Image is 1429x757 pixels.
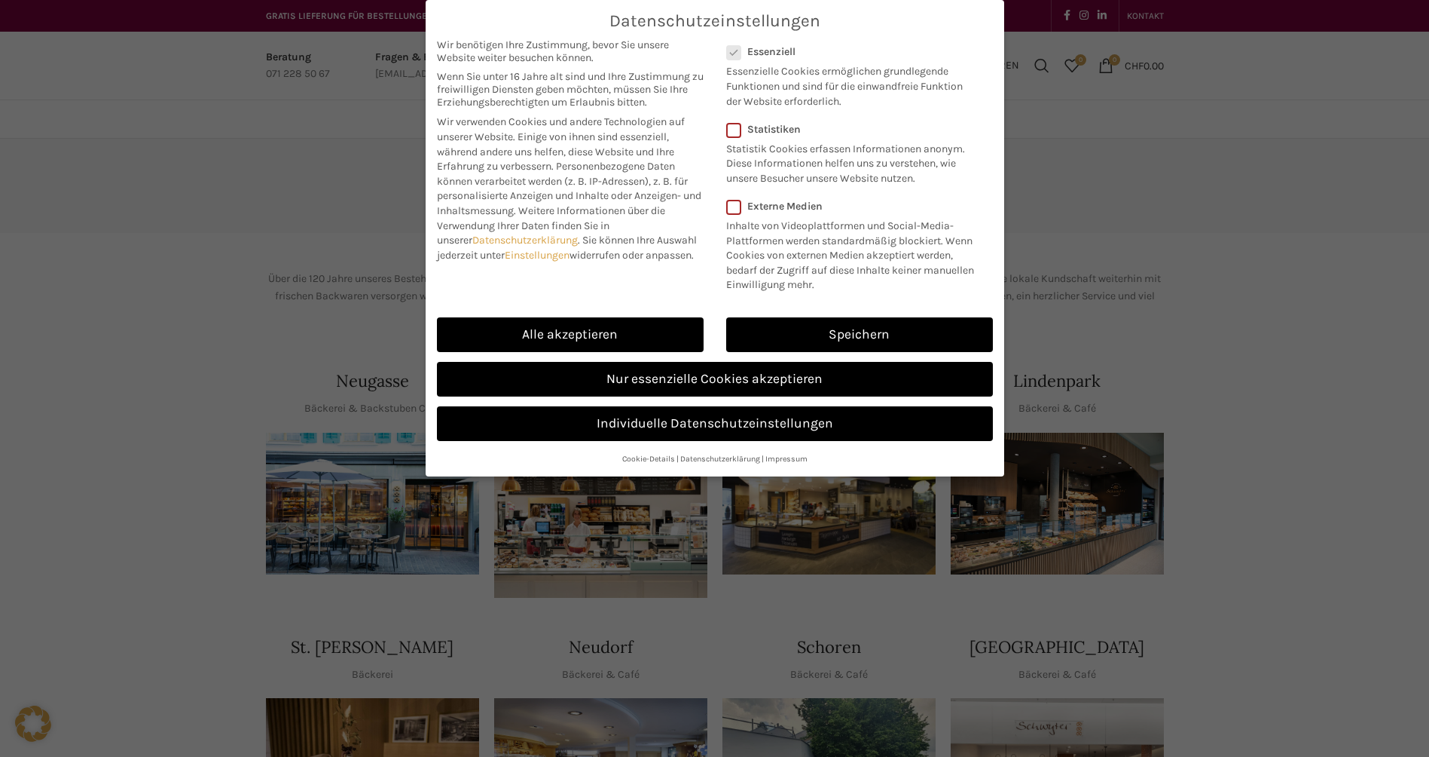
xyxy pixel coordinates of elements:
[472,234,578,247] a: Datenschutzerklärung
[726,136,973,186] p: Statistik Cookies erfassen Informationen anonym. Diese Informationen helfen uns zu verstehen, wie...
[437,70,704,109] span: Wenn Sie unter 16 Jahre alt sind und Ihre Zustimmung zu freiwilligen Diensten geben möchten, müss...
[437,406,993,441] a: Individuelle Datenschutzeinstellungen
[437,38,704,64] span: Wir benötigen Ihre Zustimmung, bevor Sie unsere Website weiter besuchen können.
[437,160,701,217] span: Personenbezogene Daten können verarbeitet werden (z. B. IP-Adressen), z. B. für personalisierte A...
[726,317,993,352] a: Speichern
[437,362,993,397] a: Nur essenzielle Cookies akzeptieren
[726,123,973,136] label: Statistiken
[609,11,820,31] span: Datenschutzeinstellungen
[437,317,704,352] a: Alle akzeptieren
[726,200,983,213] label: Externe Medien
[505,249,569,262] a: Einstellungen
[680,454,760,464] a: Datenschutzerklärung
[726,45,973,58] label: Essenziell
[437,234,697,262] span: Sie können Ihre Auswahl jederzeit unter widerrufen oder anpassen.
[622,454,675,464] a: Cookie-Details
[765,454,808,464] a: Impressum
[437,204,665,247] span: Weitere Informationen über die Verwendung Ihrer Daten finden Sie in unserer .
[726,213,983,293] p: Inhalte von Videoplattformen und Social-Media-Plattformen werden standardmäßig blockiert. Wenn Co...
[437,115,685,173] span: Wir verwenden Cookies und andere Technologien auf unserer Website. Einige von ihnen sind essenzie...
[726,58,973,109] p: Essenzielle Cookies ermöglichen grundlegende Funktionen und sind für die einwandfreie Funktion de...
